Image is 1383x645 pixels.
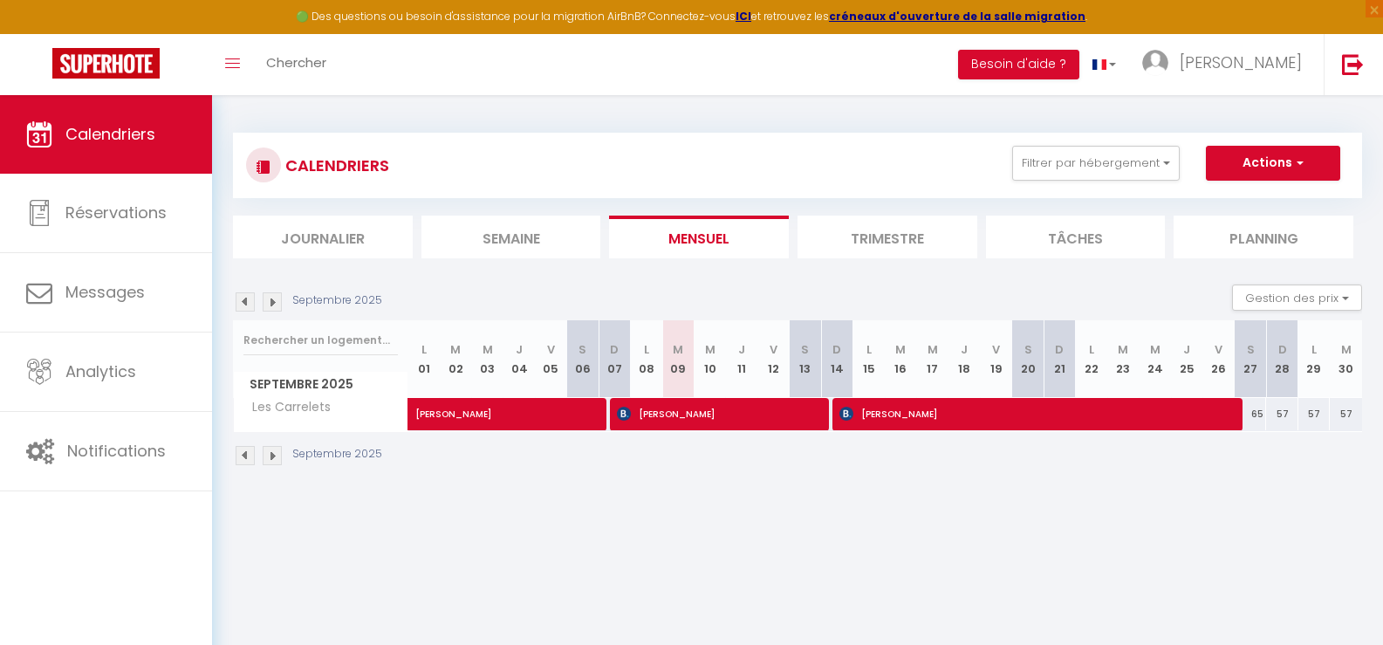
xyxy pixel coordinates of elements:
h3: CALENDRIERS [281,146,389,185]
abbr: S [1024,341,1032,358]
th: 08 [631,320,662,398]
span: [PERSON_NAME] [839,397,1227,430]
abbr: L [421,341,427,358]
th: 14 [821,320,852,398]
th: 25 [1171,320,1202,398]
th: 06 [567,320,599,398]
li: Journalier [233,216,413,258]
abbr: V [547,341,555,358]
span: [PERSON_NAME] [415,388,656,422]
abbr: M [450,341,461,358]
abbr: V [992,341,1000,358]
th: 18 [948,320,980,398]
abbr: M [1118,341,1128,358]
th: 01 [408,320,440,398]
th: 10 [694,320,725,398]
img: logout [1342,53,1364,75]
th: 12 [757,320,789,398]
span: Notifications [67,440,166,462]
th: 13 [790,320,821,398]
span: Réservations [65,202,167,223]
abbr: V [1215,341,1222,358]
th: 21 [1044,320,1075,398]
abbr: M [1341,341,1352,358]
th: 05 [535,320,566,398]
abbr: V [770,341,777,358]
div: 57 [1266,398,1297,430]
div: 57 [1330,398,1362,430]
th: 17 [917,320,948,398]
span: Septembre 2025 [234,372,407,397]
th: 27 [1235,320,1266,398]
abbr: S [801,341,809,358]
abbr: S [579,341,586,358]
abbr: J [1183,341,1190,358]
span: [PERSON_NAME] [1180,51,1302,73]
li: Trimestre [798,216,977,258]
span: Les Carrelets [236,398,335,417]
th: 09 [662,320,694,398]
th: 07 [599,320,630,398]
span: Analytics [65,360,136,382]
span: Chercher [266,53,326,72]
abbr: M [1150,341,1160,358]
a: [PERSON_NAME] [408,398,440,431]
span: Messages [65,281,145,303]
abbr: D [832,341,841,358]
abbr: L [644,341,649,358]
th: 16 [885,320,916,398]
abbr: D [610,341,619,358]
abbr: M [673,341,683,358]
input: Rechercher un logement... [243,325,398,356]
button: Gestion des prix [1232,285,1362,311]
p: Septembre 2025 [292,446,382,463]
abbr: J [961,341,968,358]
th: 29 [1298,320,1330,398]
button: Besoin d'aide ? [958,50,1079,79]
a: ICI [736,9,751,24]
th: 19 [980,320,1011,398]
li: Tâches [986,216,1166,258]
abbr: M [483,341,493,358]
th: 22 [1076,320,1107,398]
abbr: M [705,341,715,358]
span: [PERSON_NAME] [617,397,816,430]
div: 65 [1235,398,1266,430]
abbr: D [1055,341,1064,358]
th: 26 [1202,320,1234,398]
abbr: L [866,341,872,358]
th: 04 [503,320,535,398]
th: 23 [1107,320,1139,398]
th: 15 [853,320,885,398]
abbr: D [1278,341,1287,358]
a: ... [PERSON_NAME] [1129,34,1324,95]
p: Septembre 2025 [292,292,382,309]
li: Planning [1174,216,1353,258]
abbr: L [1089,341,1094,358]
abbr: J [516,341,523,358]
a: créneaux d'ouverture de la salle migration [829,9,1085,24]
abbr: J [738,341,745,358]
a: Chercher [253,34,339,95]
li: Semaine [421,216,601,258]
th: 11 [726,320,757,398]
button: Actions [1206,146,1340,181]
th: 02 [440,320,471,398]
th: 03 [471,320,503,398]
th: 20 [1012,320,1044,398]
div: 57 [1298,398,1330,430]
th: 30 [1330,320,1362,398]
th: 28 [1266,320,1297,398]
img: Super Booking [52,48,160,79]
abbr: S [1247,341,1255,358]
abbr: L [1311,341,1317,358]
span: Calendriers [65,123,155,145]
button: Filtrer par hébergement [1012,146,1180,181]
img: ... [1142,50,1168,76]
abbr: M [928,341,938,358]
abbr: M [895,341,906,358]
th: 24 [1140,320,1171,398]
li: Mensuel [609,216,789,258]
